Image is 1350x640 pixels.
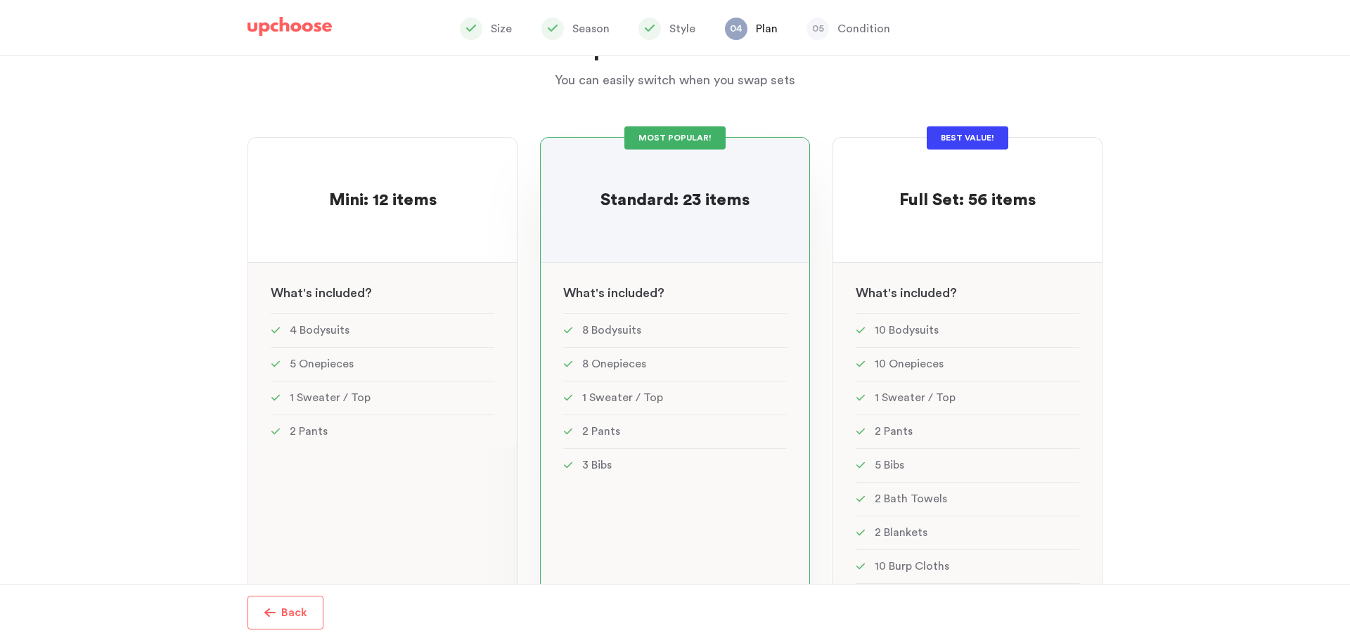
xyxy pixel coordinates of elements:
span: ? [365,287,372,299]
li: 1 Sweater / Top [856,381,1079,414]
div: hat's included [248,263,517,313]
li: 10 Washcloths [856,583,1079,617]
div: MOST POPULAR! [624,126,726,150]
li: 8 Bodysuits [563,313,787,347]
li: 5 Onepieces [271,347,494,381]
p: Size [491,20,512,37]
li: 10 Bodysuits [856,313,1079,347]
span: 04 [725,18,747,40]
button: Back [247,596,323,629]
span: 05 [806,18,829,40]
li: 2 Blankets [856,516,1079,549]
div: hat's included [541,263,809,313]
p: Back [281,604,307,621]
li: 2 Pants [563,414,787,448]
p: Season [572,20,610,37]
span: ? [657,287,664,299]
li: 1 Sweater / Top [271,381,494,414]
div: hat's included [833,263,1102,313]
li: 4 Bodysuits [271,313,494,347]
li: 1 Sweater / Top [563,381,787,414]
span: Full Set: 56 items [899,192,1036,209]
li: 5 Bibs [856,448,1079,482]
div: BEST VALUE! [927,126,1008,150]
span: W [271,287,283,299]
span: ? [950,287,957,299]
li: 3 Bibs [563,448,787,482]
li: 2 Pants [856,414,1079,448]
li: 2 Bath Towels [856,482,1079,516]
p: You can easily switch when you swap sets [394,70,956,90]
li: 10 Onepieces [856,347,1079,381]
a: UpChoose [247,17,332,43]
p: Style [669,20,695,37]
img: UpChoose [247,17,332,37]
span: W [563,287,576,299]
p: Condition [837,20,890,37]
span: W [856,287,868,299]
li: 10 Burp Cloths [856,549,1079,583]
li: 8 Onepieces [563,347,787,381]
span: Standard: 23 items [600,192,750,209]
li: 2 Pants [271,414,494,448]
p: Plan [756,20,778,37]
span: Mini: 12 items [329,192,437,209]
